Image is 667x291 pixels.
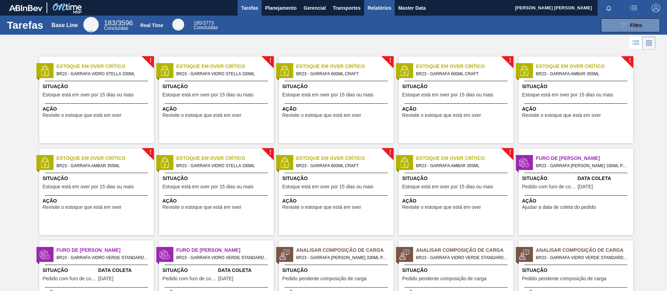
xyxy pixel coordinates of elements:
[536,254,628,262] span: BR23 - GARRAFA VIDRO VERDE STANDARD 600ML Pedido - 1991882
[536,70,628,78] span: BR23 - GARRAFA AMBAR 355ML
[57,155,154,162] span: Estoque em Over Crítico
[402,83,512,90] span: Situação
[193,25,218,30] span: Concluídas
[57,70,148,78] span: BR23 - GARRAFA VIDRO STELLA 330ML
[104,25,128,31] span: Concluídas
[176,247,274,254] span: Furo de Coleta
[398,4,426,12] span: Master Data
[282,205,361,210] span: Revisite o estoque que está em over
[509,58,511,63] span: !
[269,150,271,155] span: !
[163,92,254,97] span: Estoque está em over por 15 dias ou mais
[416,247,513,254] span: Analisar Composição de Carga
[522,184,576,189] span: Pedido com furo de coleta
[43,205,122,210] span: Revisite o estoque que está em over
[368,4,391,12] span: Relatórios
[282,83,392,90] span: Situação
[282,175,392,182] span: Situação
[218,267,272,274] span: Data Coleta
[598,3,620,13] button: Notificações
[522,83,632,90] span: Situação
[402,197,512,205] span: Ação
[389,150,391,155] span: !
[163,113,241,118] span: Revisite o estoque que está em over
[536,162,628,170] span: BR23 - GARRAFA VIDRO STELLA 330ML Pedido - 2004105
[282,197,392,205] span: Ação
[43,83,152,90] span: Situação
[296,70,388,78] span: BR23 - GARRAFA 600ML CRAFT
[296,162,388,170] span: BR23 - GARRAFA 600ML CRAFT
[601,18,660,32] button: Filtro
[522,175,576,182] span: Situação
[40,66,50,76] img: status
[43,175,152,182] span: Situação
[282,105,392,113] span: Ação
[57,63,154,70] span: Estoque em Over Crítico
[9,5,42,11] img: TNhmsLtSVTkK8tSr43FrP2fwEKptu5GPRR3wAAAABJRU5ErkJggg==
[296,155,394,162] span: Estoque em Over Crítico
[43,92,134,97] span: Estoque está em over por 15 dias ou mais
[163,276,216,281] span: Pedido com furo de coleta
[416,70,508,78] span: BR23 - GARRAFA 600ML CRAFT
[51,22,78,28] div: Base Line
[282,113,361,118] span: Revisite o estoque que está em over
[43,184,134,189] span: Estoque está em over por 15 dias ou mais
[509,150,511,155] span: !
[269,58,271,63] span: !
[522,205,596,210] span: Ajustar a data de coleta do pedido
[519,66,529,76] img: status
[40,157,50,168] img: status
[399,249,410,260] img: status
[241,4,258,12] span: Tarefas
[282,267,392,274] span: Situação
[43,105,152,113] span: Ação
[522,92,613,97] span: Estoque está em over por 15 dias ou mais
[652,4,660,12] img: Logout
[402,276,487,281] span: Pedido pendente composição de carga
[57,162,148,170] span: BR23 - GARRAFA AMBAR 355ML
[43,276,97,281] span: Pedido com furo de coleta
[43,267,97,274] span: Situação
[159,249,170,260] img: status
[519,249,529,260] img: status
[642,36,656,50] div: Visão em Cards
[104,20,133,31] div: Base Line
[104,19,133,27] span: / 3596
[163,205,241,210] span: Revisite o estoque que está em over
[193,20,214,26] span: / 3773
[57,247,154,254] span: Furo de Coleta
[522,197,632,205] span: Ação
[399,66,410,76] img: status
[296,63,394,70] span: Estoque em Over Crítico
[176,155,274,162] span: Estoque em Over Crítico
[218,276,233,281] span: 12/08/2025
[630,23,642,28] span: Filtro
[98,276,114,281] span: 12/08/2025
[402,92,493,97] span: Estoque está em over por 15 dias ou mais
[279,249,290,260] img: status
[629,58,631,63] span: !
[536,63,633,70] span: Estoque em Over Crítico
[163,267,216,274] span: Situação
[522,276,607,281] span: Pedido pendente composição de carga
[578,184,593,189] span: 12/08/2025
[83,17,99,32] div: Base Line
[629,4,638,12] img: userActions
[296,254,388,262] span: BR23 - GARRAFA VIDRO STELLA 330ML Pedido - 1988508
[193,21,218,30] div: Real Time
[416,254,508,262] span: BR23 - GARRAFA VIDRO VERDE STANDARD 600ML Pedido - 1991881
[163,175,272,182] span: Situação
[536,247,633,254] span: Analisar Composição de Carga
[43,197,152,205] span: Ação
[163,105,272,113] span: Ação
[176,70,268,78] span: BR23 - GARRAFA VIDRO STELLA 330ML
[402,113,481,118] span: Revisite o estoque que está em over
[519,157,529,168] img: status
[333,4,361,12] span: Transportes
[104,19,115,27] span: 183
[282,92,373,97] span: Estoque está em over por 15 dias ou mais
[193,20,201,26] span: 185
[536,155,633,162] span: Furo de Coleta
[402,205,481,210] span: Revisite o estoque que está em over
[149,150,151,155] span: !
